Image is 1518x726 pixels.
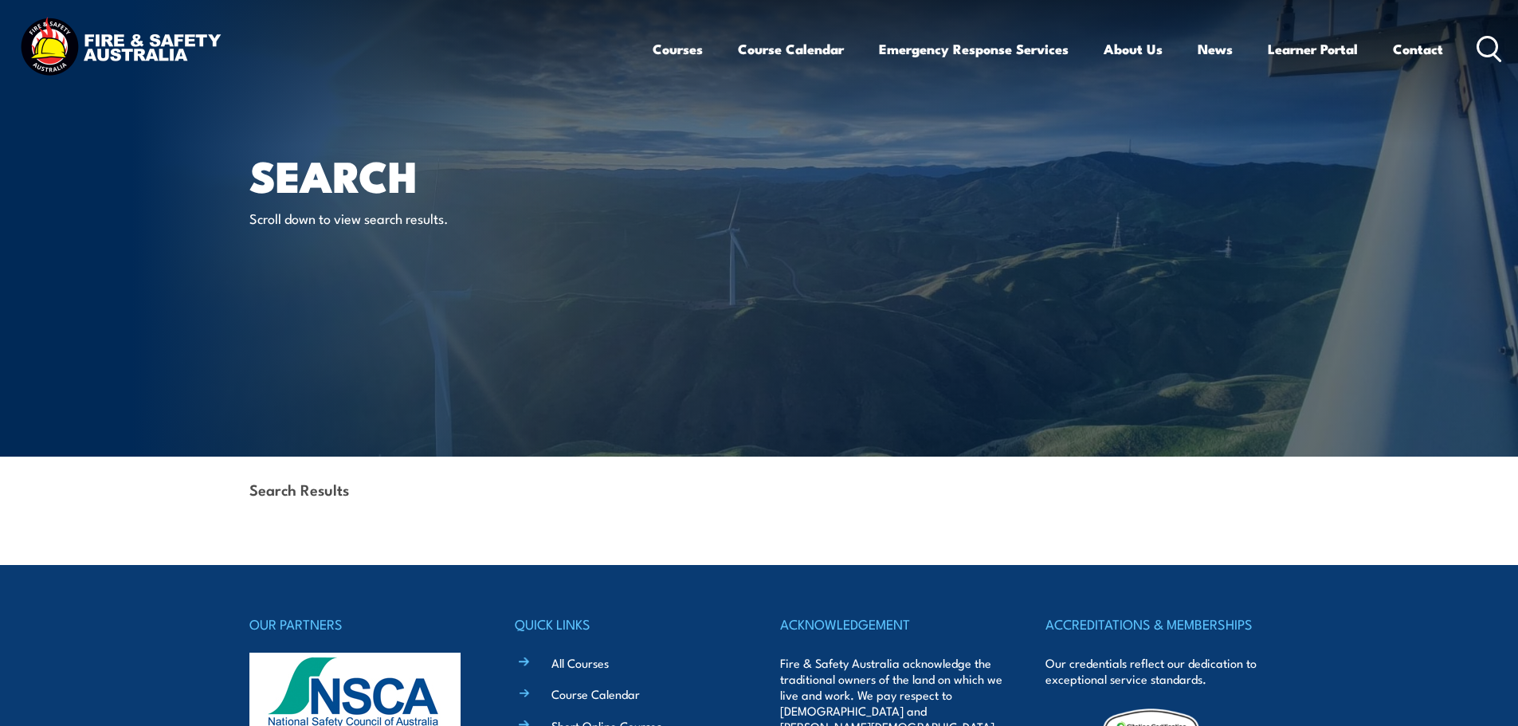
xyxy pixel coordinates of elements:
[653,28,703,70] a: Courses
[249,156,643,194] h1: Search
[780,613,1003,635] h4: ACKNOWLEDGEMENT
[551,654,609,671] a: All Courses
[515,613,738,635] h4: QUICK LINKS
[1198,28,1233,70] a: News
[1104,28,1163,70] a: About Us
[1268,28,1358,70] a: Learner Portal
[738,28,844,70] a: Course Calendar
[551,685,640,702] a: Course Calendar
[1045,655,1269,687] p: Our credentials reflect our dedication to exceptional service standards.
[249,478,349,500] strong: Search Results
[1393,28,1443,70] a: Contact
[249,613,473,635] h4: OUR PARTNERS
[879,28,1069,70] a: Emergency Response Services
[249,209,540,227] p: Scroll down to view search results.
[1045,613,1269,635] h4: ACCREDITATIONS & MEMBERSHIPS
